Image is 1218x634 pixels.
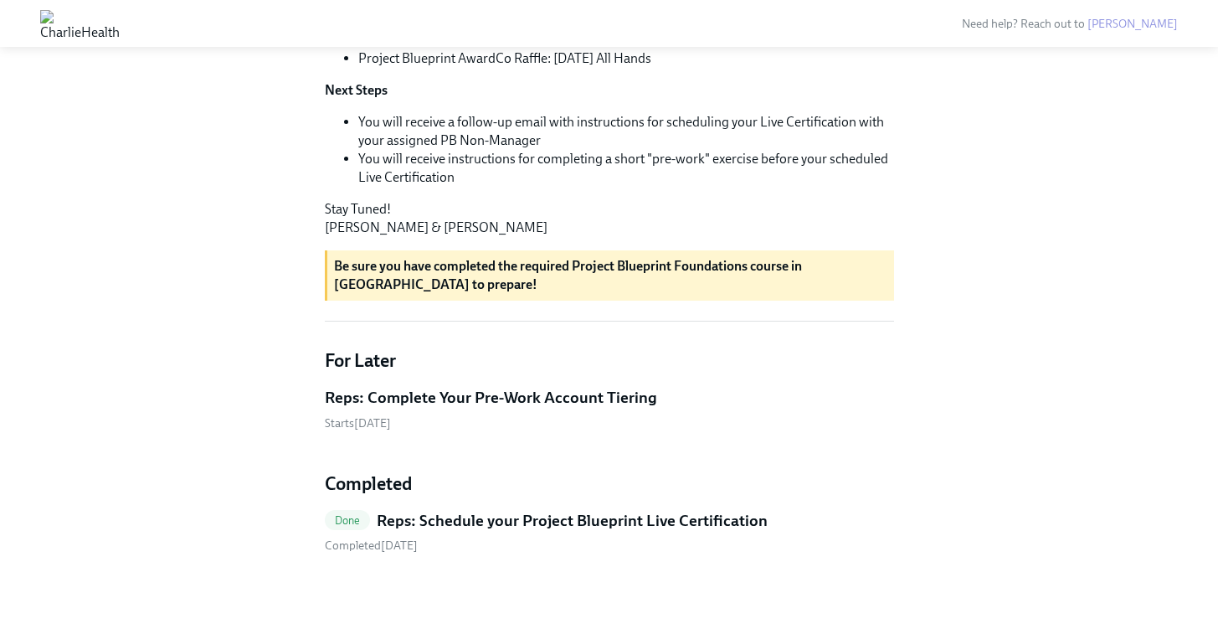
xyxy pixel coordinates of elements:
span: Done [325,514,371,527]
h4: Completed [325,472,894,497]
a: Reps: Complete Your Pre-Work Account TieringStarts[DATE] [325,387,894,431]
h4: For Later [325,348,894,374]
li: You will receive a follow-up email with instructions for scheduling your Live Certification with ... [358,113,894,150]
span: Monday, September 1st 2025, 9:00 am [325,416,391,430]
span: Need help? Reach out to [962,17,1178,31]
a: [PERSON_NAME] [1087,17,1178,31]
h5: Reps: Complete Your Pre-Work Account Tiering [325,387,657,409]
p: Stay Tuned! [PERSON_NAME] & [PERSON_NAME] [325,200,894,237]
li: Project Blueprint AwardCo Raffle: [DATE] All Hands [358,49,894,68]
strong: Next Steps [325,82,388,98]
img: CharlieHealth [40,10,120,37]
a: DoneReps: Schedule your Project Blueprint Live Certification Completed[DATE] [325,510,894,554]
strong: Be sure you have completed the required Project Blueprint Foundations course in [GEOGRAPHIC_DATA]... [334,258,802,292]
li: You will receive instructions for completing a short "pre-work" exercise before your scheduled Li... [358,150,894,187]
h5: Reps: Schedule your Project Blueprint Live Certification [377,510,768,532]
span: Monday, August 25th 2025, 9:42 am [325,539,418,553]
